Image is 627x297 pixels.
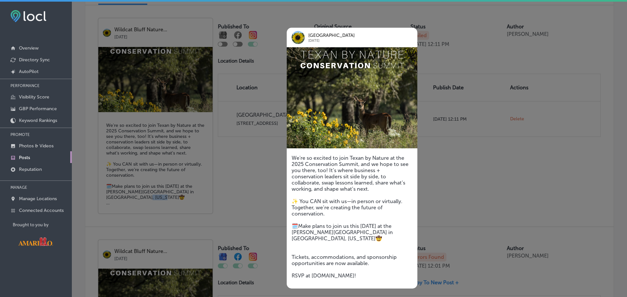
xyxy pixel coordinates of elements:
[19,167,42,172] p: Reputation
[19,143,54,149] p: Photos & Videos
[19,45,39,51] p: Overview
[19,94,49,100] p: Visibility Score
[10,10,46,22] img: fda3e92497d09a02dc62c9cd864e3231.png
[308,38,399,43] p: [DATE]
[13,222,72,227] p: Brought to you by
[19,57,50,63] p: Directory Sync
[287,47,417,148] img: 7d24f9a9-d092-4662-8bda-34725c0fef96SummitRanch.png
[19,155,30,160] p: Posts
[19,196,57,201] p: Manage Locations
[292,31,305,44] img: logo
[292,155,412,279] h5: We're so excited to join Texan by Nature at the 2025 Conservation Summit, and we hope to see you ...
[19,208,64,213] p: Connected Accounts
[19,69,39,74] p: AutoPilot
[13,232,58,251] img: Visit Amarillo
[19,106,57,111] p: GBP Performance
[308,33,399,38] p: [GEOGRAPHIC_DATA]
[19,118,57,123] p: Keyword Rankings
